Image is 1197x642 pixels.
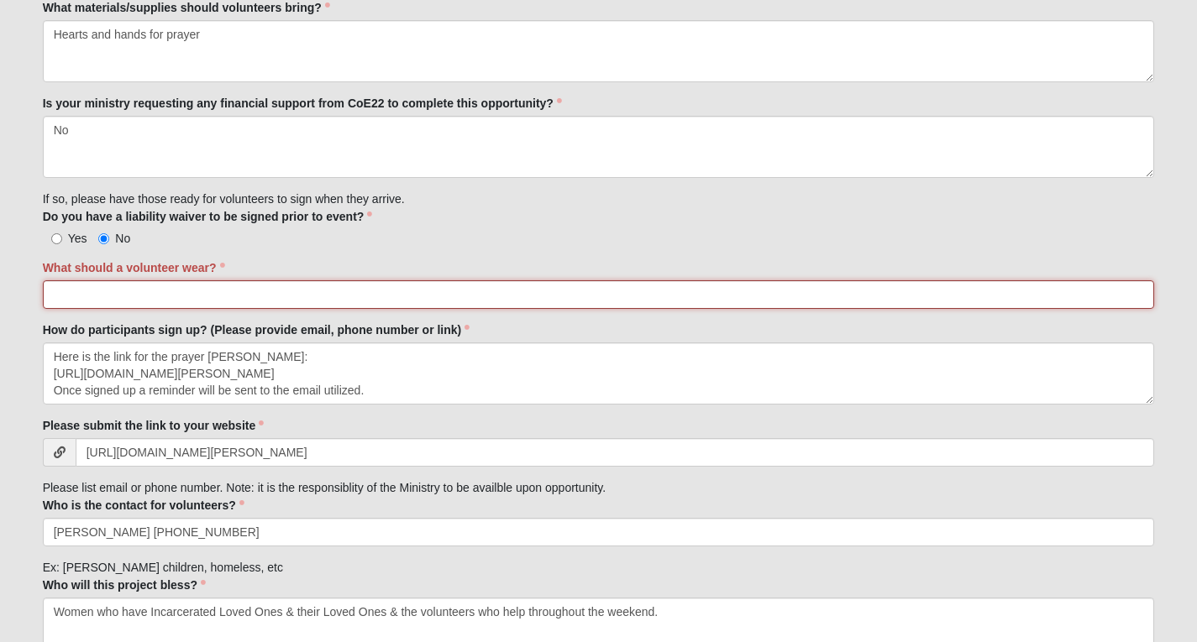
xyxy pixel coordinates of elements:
label: Do you have a liability waiver to be signed prior to event? [43,208,373,225]
input: Yes [51,233,62,244]
span: No [115,232,130,245]
label: Who will this project bless? [43,577,206,593]
label: Is your ministry requesting any financial support from CoE22 to complete this opportunity? [43,95,562,112]
label: Please submit the link to your website [43,417,265,434]
label: What should a volunteer wear? [43,259,225,276]
label: Who is the contact for volunteers? [43,497,244,514]
label: How do participants sign up? (Please provide email, phone number or link) [43,321,470,338]
input: No [98,233,109,244]
span: Yes [68,232,87,245]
